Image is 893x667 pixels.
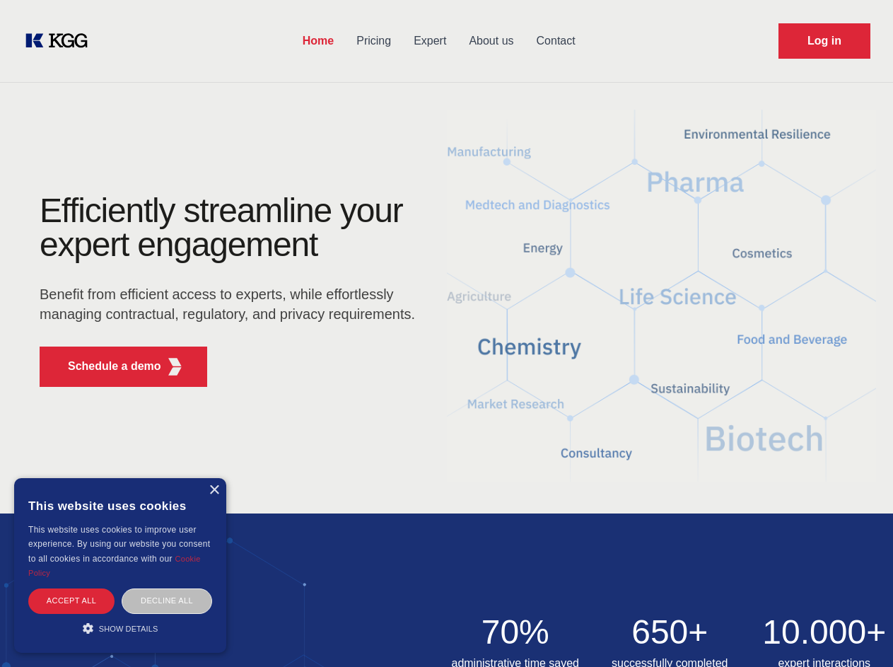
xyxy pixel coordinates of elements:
p: Schedule a demo [68,358,161,375]
a: Cookie Policy [28,555,201,577]
a: Pricing [345,23,402,59]
a: KOL Knowledge Platform: Talk to Key External Experts (KEE) [23,30,99,52]
h2: 650+ [601,615,739,649]
a: Request Demo [778,23,870,59]
button: Schedule a demoKGG Fifth Element RED [40,347,207,387]
h2: 70% [447,615,585,649]
div: This website uses cookies [28,489,212,523]
p: Benefit from efficient access to experts, while effortlessly managing contractual, regulatory, an... [40,284,424,324]
a: About us [457,23,525,59]
a: Home [291,23,345,59]
div: Decline all [122,588,212,613]
a: Expert [402,23,457,59]
span: This website uses cookies to improve user experience. By using our website you consent to all coo... [28,525,210,564]
a: Contact [525,23,587,59]
img: KGG Fifth Element RED [447,92,877,499]
h1: Efficiently streamline your expert engagement [40,194,424,262]
div: Accept all [28,588,115,613]
span: Show details [99,625,158,633]
img: KGG Fifth Element RED [166,358,184,376]
div: Show details [28,621,212,635]
div: Close [209,485,219,496]
iframe: Chat Widget [822,599,893,667]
